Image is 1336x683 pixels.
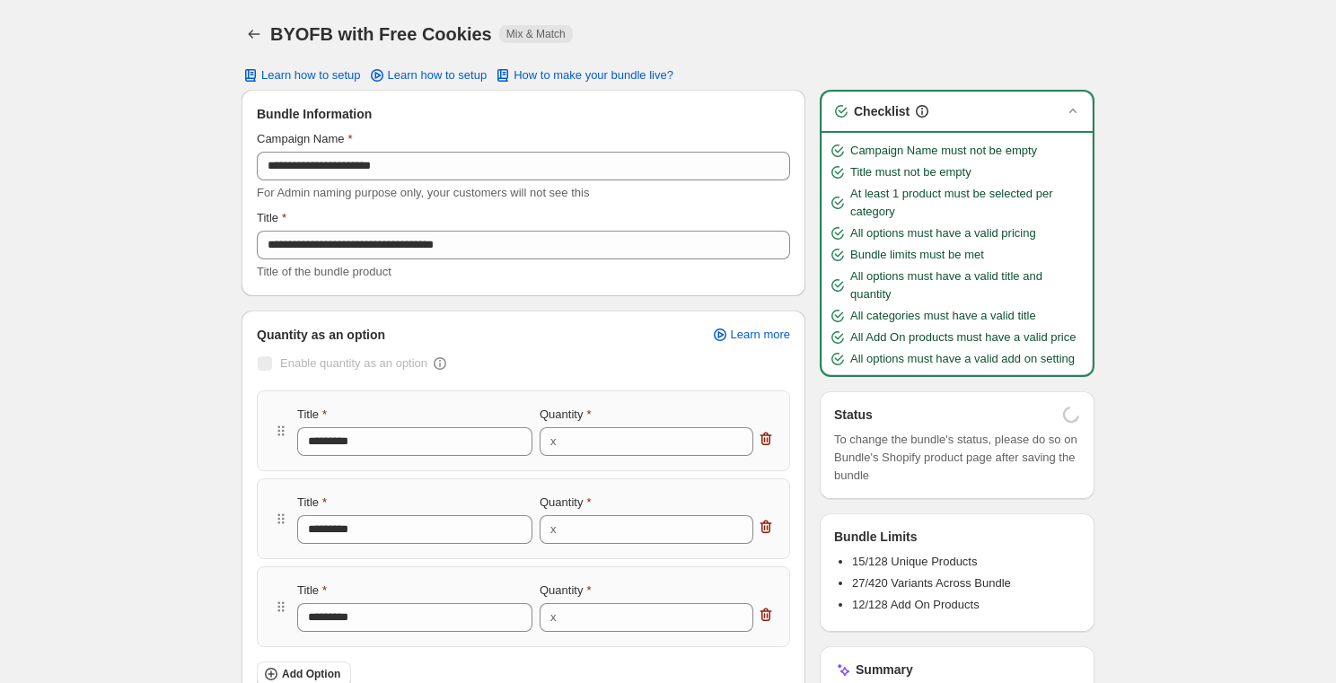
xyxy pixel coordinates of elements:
span: Quantity as an option [257,326,385,344]
span: Bundle Information [257,105,372,123]
h1: BYOFB with Free Cookies [270,23,492,45]
span: 27/420 Variants Across Bundle [852,576,1011,590]
label: Quantity [540,406,591,424]
span: To change the bundle's status, please do so on Bundle's Shopify product page after saving the bundle [834,431,1080,485]
span: Learn how to setup [388,68,488,83]
label: Title [297,406,327,424]
div: x [550,521,557,539]
span: All Add On products must have a valid price [850,328,1076,346]
span: 15/128 Unique Products [852,555,977,568]
span: All categories must have a valid title [850,307,1036,325]
span: All options must have a valid add on setting [850,350,1075,368]
span: All options must have a valid title and quantity [850,267,1085,303]
div: x [550,433,557,451]
a: Learn more [700,322,801,347]
span: All options must have a valid pricing [850,224,1036,242]
button: How to make your bundle live? [483,63,684,88]
span: Learn more [731,328,790,342]
span: At least 1 product must be selected per category [850,185,1085,221]
label: Quantity [540,494,591,512]
span: Learn how to setup [261,68,361,83]
button: Learn how to setup [231,63,372,88]
span: How to make your bundle live? [514,68,673,83]
span: Add Option [282,667,340,681]
a: Learn how to setup [357,63,498,88]
button: Back [242,22,267,47]
span: Enable quantity as an option [280,356,427,370]
span: Title must not be empty [850,163,971,181]
span: Campaign Name must not be empty [850,142,1037,160]
label: Title [257,209,286,227]
label: Campaign Name [257,130,353,148]
div: x [550,609,557,626]
label: Quantity [540,582,591,600]
h3: Summary [856,661,913,679]
span: Mix & Match [506,27,566,41]
label: Title [297,494,327,512]
h3: Checklist [854,102,910,120]
span: 12/128 Add On Products [852,598,980,611]
h3: Bundle Limits [834,528,918,546]
span: Bundle limits must be met [850,246,984,264]
label: Title [297,582,327,600]
span: Title of the bundle product [257,265,391,278]
h3: Status [834,406,873,424]
span: For Admin naming purpose only, your customers will not see this [257,186,589,199]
